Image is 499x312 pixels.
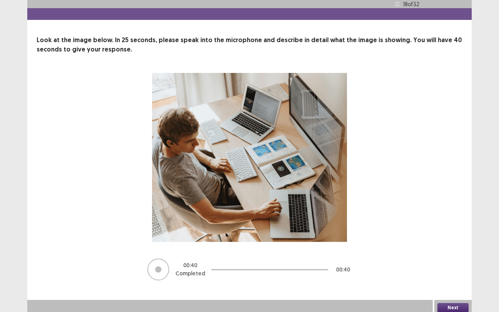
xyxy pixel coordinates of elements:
[336,266,350,274] p: 00 : 40
[183,261,197,269] p: 00 : 40
[175,269,205,278] p: Completed
[152,73,347,242] img: image-description
[37,35,462,54] p: Look at the image below. In 25 seconds, please speak into the microphone and describe in detail w...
